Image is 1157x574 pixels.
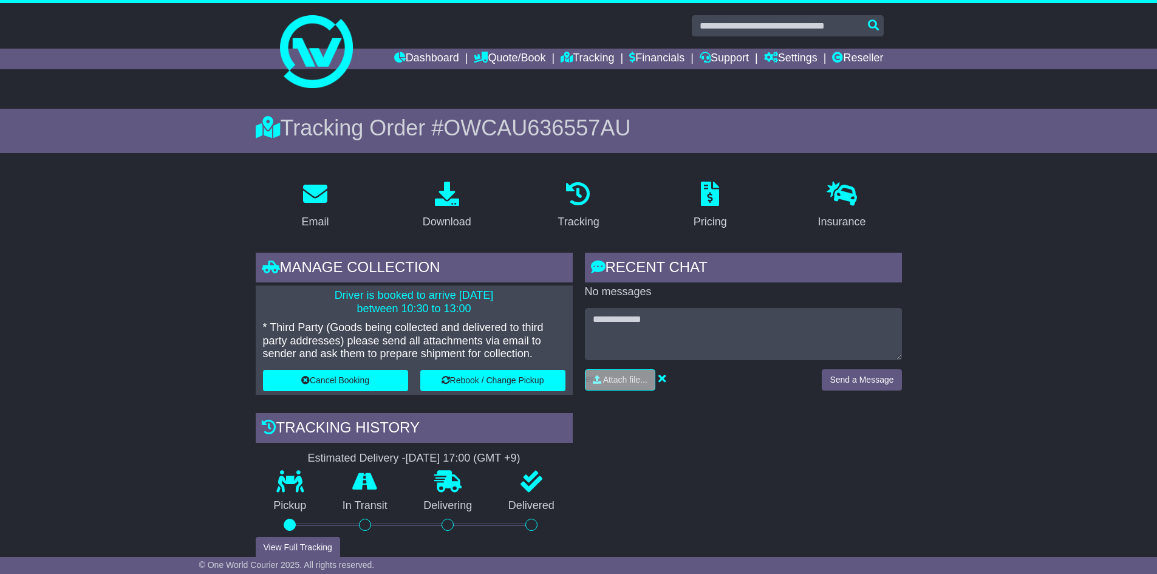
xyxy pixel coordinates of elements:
[561,49,614,69] a: Tracking
[263,370,408,391] button: Cancel Booking
[822,369,901,391] button: Send a Message
[406,499,491,513] p: Delivering
[832,49,883,69] a: Reseller
[490,499,573,513] p: Delivered
[764,49,817,69] a: Settings
[256,499,325,513] p: Pickup
[394,49,459,69] a: Dashboard
[256,115,902,141] div: Tracking Order #
[263,289,565,315] p: Driver is booked to arrive [DATE] between 10:30 to 13:00
[686,177,735,234] a: Pricing
[256,253,573,285] div: Manage collection
[293,177,336,234] a: Email
[199,560,375,570] span: © One World Courier 2025. All rights reserved.
[474,49,545,69] a: Quote/Book
[585,253,902,285] div: RECENT CHAT
[420,370,565,391] button: Rebook / Change Pickup
[256,452,573,465] div: Estimated Delivery -
[324,499,406,513] p: In Transit
[629,49,684,69] a: Financials
[263,321,565,361] p: * Third Party (Goods being collected and delivered to third party addresses) please send all atta...
[700,49,749,69] a: Support
[256,413,573,446] div: Tracking history
[585,285,902,299] p: No messages
[694,214,727,230] div: Pricing
[256,537,340,558] button: View Full Tracking
[423,214,471,230] div: Download
[406,452,520,465] div: [DATE] 17:00 (GMT +9)
[818,214,866,230] div: Insurance
[550,177,607,234] a: Tracking
[810,177,874,234] a: Insurance
[443,115,630,140] span: OWCAU636557AU
[301,214,329,230] div: Email
[415,177,479,234] a: Download
[558,214,599,230] div: Tracking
